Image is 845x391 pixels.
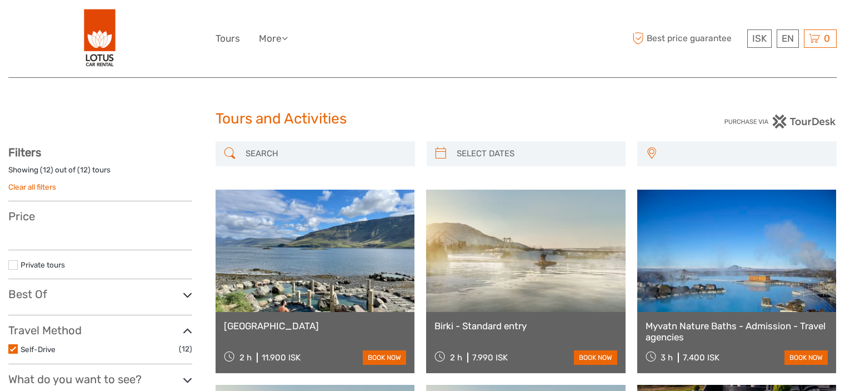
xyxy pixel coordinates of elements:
[8,373,192,386] h3: What do you want to see?
[452,144,621,164] input: SELECT DATES
[224,320,406,331] a: [GEOGRAPHIC_DATA]
[784,350,828,365] a: book now
[724,115,837,128] img: PurchaseViaTourDesk.png
[822,33,832,44] span: 0
[8,146,41,159] strong: Filters
[43,165,51,175] label: 12
[80,165,88,175] label: 12
[574,350,617,365] a: book now
[683,353,719,363] div: 7.400 ISK
[8,210,192,223] h3: Price
[629,29,744,48] span: Best price guarantee
[434,320,617,331] a: Birki - Standard entry
[21,345,56,354] a: Self-Drive
[216,31,240,47] a: Tours
[363,350,406,365] a: book now
[450,353,462,363] span: 2 h
[777,29,799,48] div: EN
[216,110,630,128] h1: Tours and Activities
[84,8,116,69] img: 443-e2bd2384-01f0-477a-b1bf-f993e7f52e7d_logo_big.png
[646,320,828,343] a: Myvatn Nature Baths - Admission - Travel agencies
[241,144,409,164] input: SEARCH
[239,353,252,363] span: 2 h
[262,353,301,363] div: 11.900 ISK
[21,260,65,269] a: Private tours
[752,33,767,44] span: ISK
[472,353,508,363] div: 7.990 ISK
[8,165,192,182] div: Showing ( ) out of ( ) tours
[259,31,288,47] a: More
[8,324,192,337] h3: Travel Method
[8,182,56,191] a: Clear all filters
[179,343,192,355] span: (12)
[661,353,673,363] span: 3 h
[8,288,192,301] h3: Best Of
